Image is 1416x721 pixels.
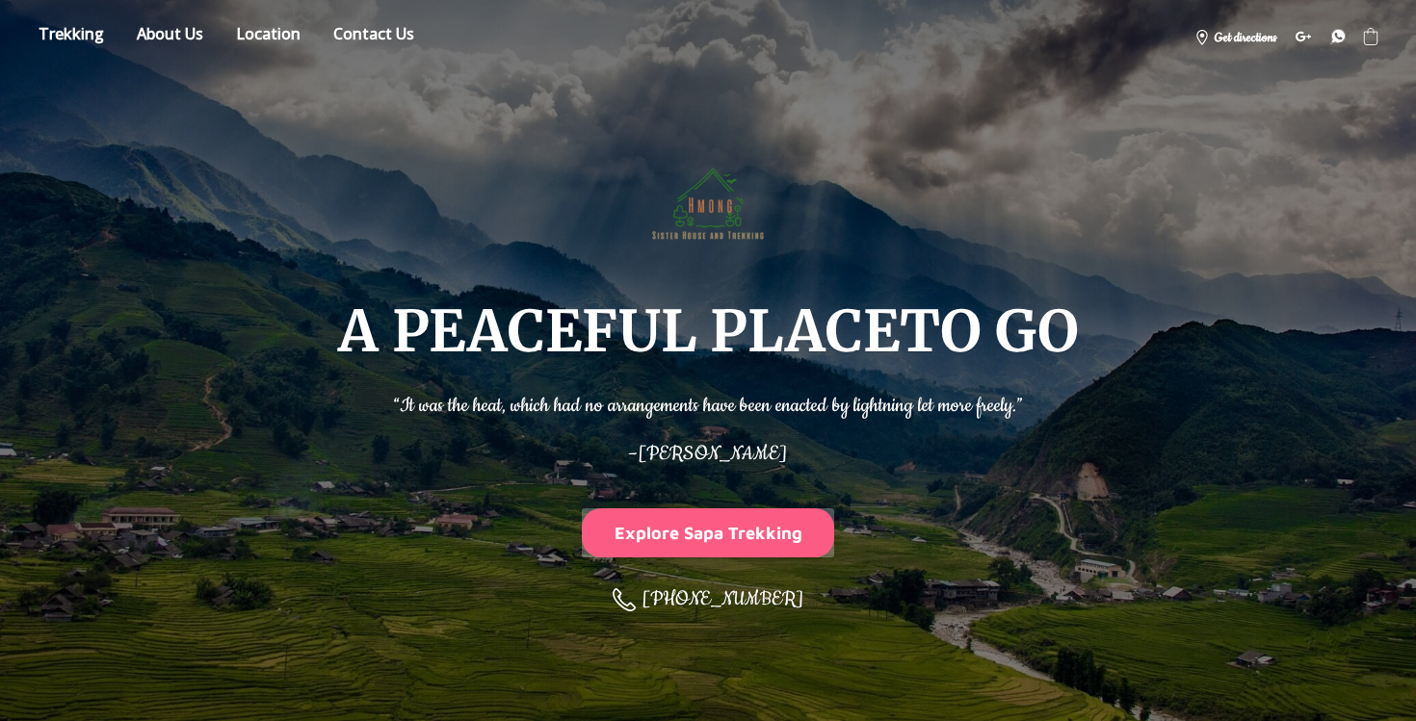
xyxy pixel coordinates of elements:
[1213,28,1276,48] span: Get directions
[338,302,1079,362] h1: A PEACEFUL PLACE
[393,381,1023,421] p: “It was the heat, which had no arrangements have been enacted by lightning let more freely.”
[1185,21,1286,51] a: Get directions
[900,296,1079,367] span: TO GO
[1355,21,1386,52] div: Shopping cart
[644,137,772,264] img: Hmong Sisters House and Trekking
[582,508,834,557] button: Explore Sapa Trekking
[24,20,118,54] a: Store
[122,20,218,54] a: About
[393,430,1023,470] p: –
[222,20,315,54] a: Location
[319,20,429,54] a: Contact us
[638,441,787,467] span: [PERSON_NAME]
